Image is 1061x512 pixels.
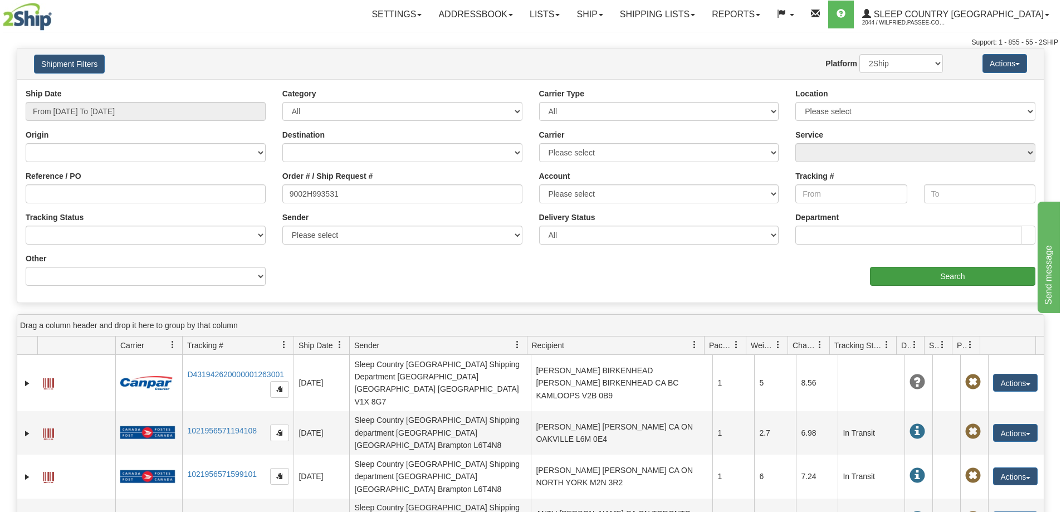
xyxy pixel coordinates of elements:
[531,411,712,455] td: [PERSON_NAME] [PERSON_NAME] CA ON OAKVILLE L6M 0E4
[282,88,316,99] label: Category
[712,455,754,498] td: 1
[8,7,103,20] div: Send message
[712,411,754,455] td: 1
[187,470,257,479] a: 1021956571599101
[120,340,144,351] span: Carrier
[568,1,611,28] a: Ship
[854,1,1058,28] a: Sleep Country [GEOGRAPHIC_DATA] 2044 / Wilfried.Passee-Coutrin
[810,335,829,354] a: Charge filter column settings
[43,467,54,485] a: Label
[294,455,349,498] td: [DATE]
[905,335,924,354] a: Delivery Status filter column settings
[709,340,732,351] span: Packages
[43,423,54,441] a: Label
[961,335,980,354] a: Pickup Status filter column settings
[299,340,333,351] span: Ship Date
[795,212,839,223] label: Department
[17,315,1044,337] div: grid grouping header
[282,170,373,182] label: Order # / Ship Request #
[965,374,981,390] span: Pickup Not Assigned
[901,340,911,351] span: Delivery Status
[270,425,289,441] button: Copy to clipboard
[751,340,774,351] span: Weight
[22,471,33,482] a: Expand
[825,58,857,69] label: Platform
[769,335,788,354] a: Weight filter column settings
[795,88,828,99] label: Location
[910,424,925,440] span: In Transit
[349,455,531,498] td: Sleep Country [GEOGRAPHIC_DATA] Shipping department [GEOGRAPHIC_DATA] [GEOGRAPHIC_DATA] Brampton ...
[532,340,564,351] span: Recipient
[294,411,349,455] td: [DATE]
[539,212,595,223] label: Delivery Status
[26,88,62,99] label: Ship Date
[796,355,838,411] td: 8.56
[120,376,173,390] img: 14 - Canpar
[22,378,33,389] a: Expand
[330,335,349,354] a: Ship Date filter column settings
[993,424,1038,442] button: Actions
[929,340,938,351] span: Shipment Issues
[187,370,284,379] a: D431942620000001263001
[795,129,823,140] label: Service
[294,355,349,411] td: [DATE]
[712,355,754,411] td: 1
[993,467,1038,485] button: Actions
[539,129,565,140] label: Carrier
[275,335,294,354] a: Tracking # filter column settings
[270,468,289,485] button: Copy to clipboard
[163,335,182,354] a: Carrier filter column settings
[187,426,257,435] a: 1021956571194108
[120,470,175,484] img: 20 - Canada Post
[924,184,1035,203] input: To
[187,340,223,351] span: Tracking #
[1035,199,1060,313] iframe: chat widget
[754,355,796,411] td: 5
[834,340,883,351] span: Tracking Status
[910,374,925,390] span: Unknown
[282,129,325,140] label: Destination
[957,340,966,351] span: Pickup Status
[796,455,838,498] td: 7.24
[982,54,1027,73] button: Actions
[22,428,33,439] a: Expand
[26,212,84,223] label: Tracking Status
[3,3,52,31] img: logo2044.jpg
[508,335,527,354] a: Sender filter column settings
[838,455,904,498] td: In Transit
[43,373,54,391] a: Label
[871,9,1044,19] span: Sleep Country [GEOGRAPHIC_DATA]
[793,340,816,351] span: Charge
[282,212,309,223] label: Sender
[3,38,1058,47] div: Support: 1 - 855 - 55 - 2SHIP
[993,374,1038,392] button: Actions
[539,88,584,99] label: Carrier Type
[703,1,769,28] a: Reports
[877,335,896,354] a: Tracking Status filter column settings
[910,468,925,484] span: In Transit
[612,1,703,28] a: Shipping lists
[933,335,952,354] a: Shipment Issues filter column settings
[685,335,704,354] a: Recipient filter column settings
[26,170,81,182] label: Reference / PO
[363,1,430,28] a: Settings
[965,468,981,484] span: Pickup Not Assigned
[26,253,46,264] label: Other
[531,455,712,498] td: [PERSON_NAME] [PERSON_NAME] CA ON NORTH YORK M2N 3R2
[349,411,531,455] td: Sleep Country [GEOGRAPHIC_DATA] Shipping department [GEOGRAPHIC_DATA] [GEOGRAPHIC_DATA] Brampton ...
[754,455,796,498] td: 6
[965,424,981,440] span: Pickup Not Assigned
[727,335,746,354] a: Packages filter column settings
[531,355,712,411] td: [PERSON_NAME] BIRKENHEAD [PERSON_NAME] BIRKENHEAD CA BC KAMLOOPS V2B 0B9
[795,170,834,182] label: Tracking #
[349,355,531,411] td: Sleep Country [GEOGRAPHIC_DATA] Shipping Department [GEOGRAPHIC_DATA] [GEOGRAPHIC_DATA] [GEOGRAPH...
[270,381,289,398] button: Copy to clipboard
[754,411,796,455] td: 2.7
[26,129,48,140] label: Origin
[354,340,379,351] span: Sender
[120,426,175,440] img: 20 - Canada Post
[430,1,521,28] a: Addressbook
[539,170,570,182] label: Account
[795,184,907,203] input: From
[796,411,838,455] td: 6.98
